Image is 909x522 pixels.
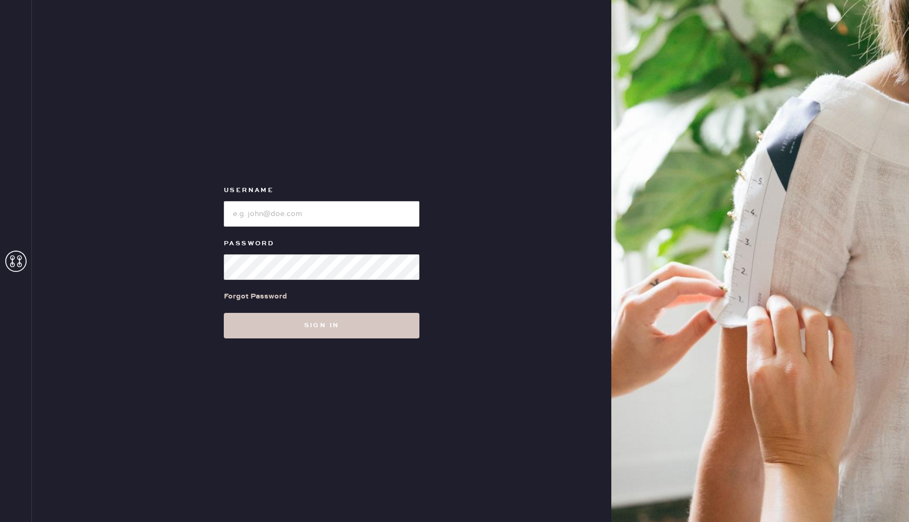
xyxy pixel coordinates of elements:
[224,184,419,197] label: Username
[224,237,419,250] label: Password
[224,313,419,338] button: Sign in
[224,280,287,313] a: Forgot Password
[224,201,419,227] input: e.g. john@doe.com
[224,291,287,302] div: Forgot Password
